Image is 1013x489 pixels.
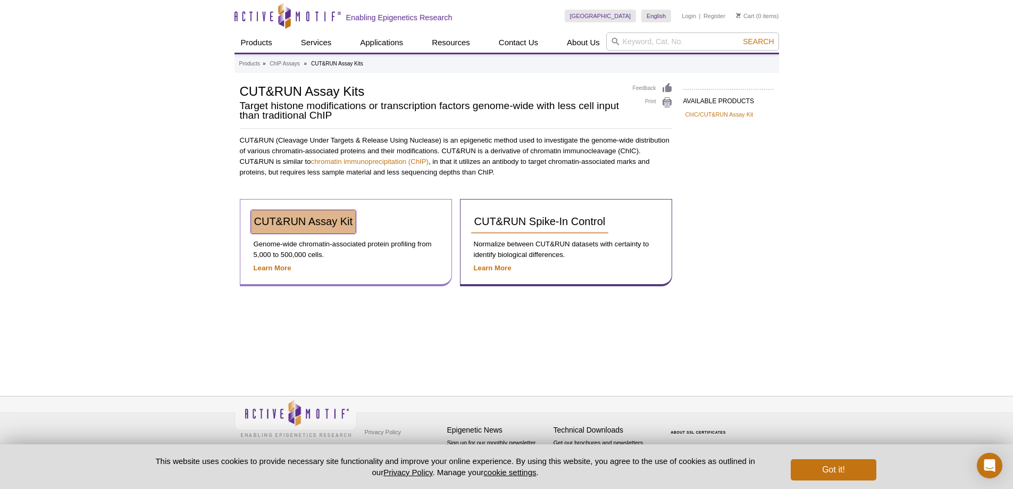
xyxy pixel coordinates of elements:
[740,37,777,46] button: Search
[362,424,404,440] a: Privacy Policy
[346,13,453,22] h2: Enabling Epigenetics Research
[704,12,725,20] a: Register
[736,12,755,20] a: Cart
[240,101,622,120] h2: Target histone modifications or transcription factors genome-wide with less cell input than tradi...
[606,32,779,51] input: Keyword, Cat. No.
[682,12,696,20] a: Login
[383,468,432,477] a: Privacy Policy
[977,453,1002,478] div: Open Intercom Messenger
[311,61,363,67] li: CUT&RUN Assay Kits
[311,158,429,165] a: chromatin immunoprecipitation (ChIP)
[683,89,774,108] h2: AVAILABLE PRODUCTS
[251,239,441,260] p: Genome-wide chromatin-associated protein profiling from 5,000 to 500,000 cells.
[240,135,673,178] p: CUT&RUN (Cleavage Under Targets & Release Using Nuclease) is an epigenetic method used to investi...
[483,468,536,477] button: cookie settings
[239,59,260,69] a: Products
[240,82,622,98] h1: CUT&RUN Assay Kits
[474,264,512,272] a: Learn More
[270,59,300,69] a: ChIP Assays
[699,10,701,22] li: |
[736,13,741,18] img: Your Cart
[254,216,353,227] span: CUT&RUN Assay Kit
[685,110,754,119] a: ChIC/CUT&RUN Assay Kit
[235,32,279,53] a: Products
[560,32,606,53] a: About Us
[791,459,876,480] button: Got it!
[251,210,356,234] a: CUT&RUN Assay Kit
[671,430,726,434] a: ABOUT SSL CERTIFICATES
[736,10,779,22] li: (0 items)
[633,97,673,109] a: Print
[263,61,266,67] li: »
[447,426,548,435] h4: Epigenetic News
[425,32,476,53] a: Resources
[354,32,409,53] a: Applications
[743,37,774,46] span: Search
[137,455,774,478] p: This website uses cookies to provide necessary site functionality and improve your online experie...
[660,415,740,438] table: Click to Verify - This site chose Symantec SSL for secure e-commerce and confidential communicati...
[362,440,418,456] a: Terms & Conditions
[304,61,307,67] li: »
[641,10,671,22] a: English
[471,239,661,260] p: Normalize between CUT&RUN datasets with certainty to identify biological differences.
[633,82,673,94] a: Feedback
[492,32,545,53] a: Contact Us
[471,210,609,234] a: CUT&RUN Spike-In Control
[235,396,357,440] img: Active Motif,
[565,10,637,22] a: [GEOGRAPHIC_DATA]
[254,264,291,272] a: Learn More
[447,438,548,475] p: Sign up for our monthly newsletter highlighting recent publications in the field of epigenetics.
[554,438,655,466] p: Get our brochures and newsletters, or request them by mail.
[295,32,338,53] a: Services
[554,426,655,435] h4: Technical Downloads
[474,216,606,227] span: CUT&RUN Spike-In Control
